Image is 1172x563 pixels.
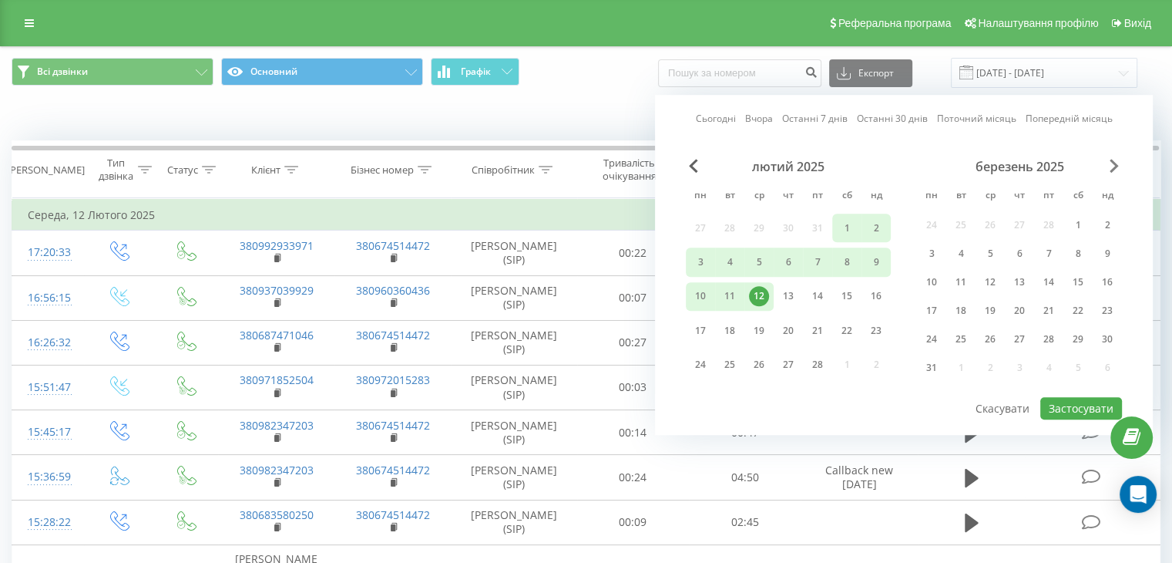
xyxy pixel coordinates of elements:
[979,185,1002,208] abbr: середа
[690,355,710,375] div: 24
[577,500,689,544] td: 00:09
[577,410,689,455] td: 00:14
[715,351,744,379] div: вт 25 лют 2025 р.
[1040,397,1122,420] button: Застосувати
[866,321,886,341] div: 23
[1066,185,1090,208] abbr: субота
[980,244,1000,264] div: 5
[837,321,857,341] div: 22
[866,287,886,307] div: 16
[1068,244,1088,264] div: 8
[749,252,769,272] div: 5
[976,299,1005,322] div: ср 19 бер 2025 р.
[778,321,798,341] div: 20
[686,316,715,345] div: пн 17 лют 2025 р.
[1034,328,1063,351] div: пт 28 бер 2025 р.
[356,328,430,342] a: 380674514472
[1068,301,1088,321] div: 22
[778,355,798,375] div: 27
[1039,244,1059,264] div: 7
[1063,242,1093,265] div: сб 8 бер 2025 р.
[922,329,942,349] div: 24
[917,242,946,265] div: пн 3 бер 2025 р.
[240,283,314,298] a: 380937039929
[1068,272,1088,292] div: 15
[1068,215,1088,235] div: 1
[696,112,736,126] a: Сьогодні
[351,164,414,177] div: Бізнес номер
[577,275,689,320] td: 00:07
[922,301,942,321] div: 17
[835,185,858,208] abbr: субота
[806,185,829,208] abbr: п’ятниця
[866,218,886,238] div: 2
[1034,299,1063,322] div: пт 21 бер 2025 р.
[865,185,888,208] abbr: неділя
[1096,185,1119,208] abbr: неділя
[689,500,801,544] td: 02:45
[861,248,891,277] div: нд 9 лют 2025 р.
[1063,214,1093,237] div: сб 1 бер 2025 р.
[240,463,314,477] a: 380982347203
[1005,242,1034,265] div: чт 6 бер 2025 р.
[861,214,891,242] div: нд 2 лют 2025 р.
[28,507,69,538] div: 15:28:22
[976,271,1005,294] div: ср 12 бер 2025 р.
[1009,301,1029,321] div: 20
[356,238,430,253] a: 380674514472
[452,500,577,544] td: [PERSON_NAME] (SIP)
[689,455,801,500] td: 04:50
[720,252,740,272] div: 4
[861,316,891,345] div: нд 23 лют 2025 р.
[778,287,798,307] div: 13
[744,248,774,277] div: ср 5 лют 2025 р.
[866,252,886,272] div: 9
[1097,329,1117,349] div: 30
[12,200,1160,231] td: Середа, 12 Лютого 2025
[1063,328,1093,351] div: сб 29 бер 2025 р.
[1009,329,1029,349] div: 27
[1037,185,1060,208] abbr: п’ятниця
[28,238,69,268] div: 17:20:33
[832,214,861,242] div: сб 1 лют 2025 р.
[97,157,133,183] div: Тип дзвінка
[28,462,69,492] div: 15:36:59
[577,231,689,275] td: 00:22
[452,410,577,455] td: [PERSON_NAME] (SIP)
[1110,159,1119,173] span: Next Month
[452,455,577,500] td: [PERSON_NAME] (SIP)
[1124,17,1151,29] span: Вихід
[720,321,740,341] div: 18
[577,320,689,365] td: 00:27
[980,329,1000,349] div: 26
[240,238,314,253] a: 380992933971
[1093,271,1122,294] div: нд 16 бер 2025 р.
[980,272,1000,292] div: 12
[167,164,198,177] div: Статус
[356,507,430,522] a: 380674514472
[1034,271,1063,294] div: пт 14 бер 2025 р.
[967,397,1038,420] button: Скасувати
[922,272,942,292] div: 10
[922,244,942,264] div: 3
[356,373,430,387] a: 380972015283
[801,455,917,500] td: Callback new [DATE]
[917,299,946,322] div: пн 17 бер 2025 р.
[976,242,1005,265] div: ср 5 бер 2025 р.
[749,355,769,375] div: 26
[1097,301,1117,321] div: 23
[976,328,1005,351] div: ср 26 бер 2025 р.
[686,351,715,379] div: пн 24 лют 2025 р.
[1039,329,1059,349] div: 28
[946,242,976,265] div: вт 4 бер 2025 р.
[951,244,971,264] div: 4
[1097,215,1117,235] div: 2
[808,287,828,307] div: 14
[1097,272,1117,292] div: 16
[452,275,577,320] td: [PERSON_NAME] (SIP)
[832,248,861,277] div: сб 8 лют 2025 р.
[718,185,741,208] abbr: вівторок
[978,17,1098,29] span: Налаштування профілю
[720,355,740,375] div: 25
[1009,272,1029,292] div: 13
